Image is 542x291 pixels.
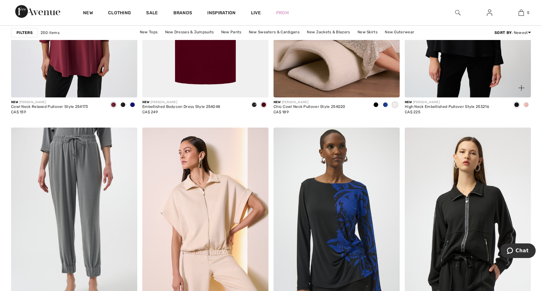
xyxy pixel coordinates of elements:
a: Brands [173,10,192,17]
div: Winter White [390,100,400,110]
img: plus_v2.svg [519,85,524,91]
a: New Outerwear [382,28,417,36]
span: CA$ 225 [405,110,420,114]
div: Embellished Bodycon Dress Style 254048 [142,105,220,109]
div: : Newest [494,30,531,36]
a: Live [251,10,261,16]
img: search the website [455,9,461,17]
span: CA$ 249 [142,110,158,114]
a: New Sweaters & Cardigans [246,28,303,36]
img: 1ère Avenue [15,5,60,18]
a: New Pants [218,28,245,36]
div: Black [371,100,381,110]
a: New Dresses & Jumpsuits [162,28,217,36]
div: High Neck Embellished Pullover Style 253216 [405,105,489,109]
img: My Info [487,9,492,17]
span: New [405,100,412,104]
a: 5 [506,9,537,17]
div: [PERSON_NAME] [274,100,345,105]
div: Black [118,100,128,110]
a: New Jackets & Blazers [304,28,353,36]
iframe: Opens a widget where you can chat to one of our agents [501,243,536,259]
div: Royal Sapphire 163 [381,100,390,110]
span: New [274,100,281,104]
strong: Sort By [494,30,512,35]
div: [PERSON_NAME] [142,100,220,105]
span: New [142,100,149,104]
a: Sign In [482,9,497,17]
a: New Skirts [354,28,381,36]
div: Merlot [109,100,118,110]
div: [PERSON_NAME] [405,100,489,105]
div: Chic Cowl Neck Pullover Style 254020 [274,105,345,109]
span: CA$ 159 [11,110,26,114]
span: CA$ 189 [274,110,289,114]
div: Black [512,100,521,110]
a: New Tops [137,28,161,36]
strong: Filters [16,30,33,36]
div: Cowl Neck Relaxed Pullover Style 254173 [11,105,88,109]
span: Inspiration [207,10,236,17]
span: 250 items [41,30,60,36]
div: Royal Sapphire 163 [128,100,137,110]
a: Clothing [108,10,131,17]
span: 5 [527,10,529,16]
a: Prom [276,10,289,16]
a: Sale [146,10,158,17]
div: Antique rose [521,100,531,110]
span: New [11,100,18,104]
div: Deep cherry [259,100,268,110]
div: Black [249,100,259,110]
a: New [83,10,93,17]
div: [PERSON_NAME] [11,100,88,105]
img: My Bag [519,9,524,17]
